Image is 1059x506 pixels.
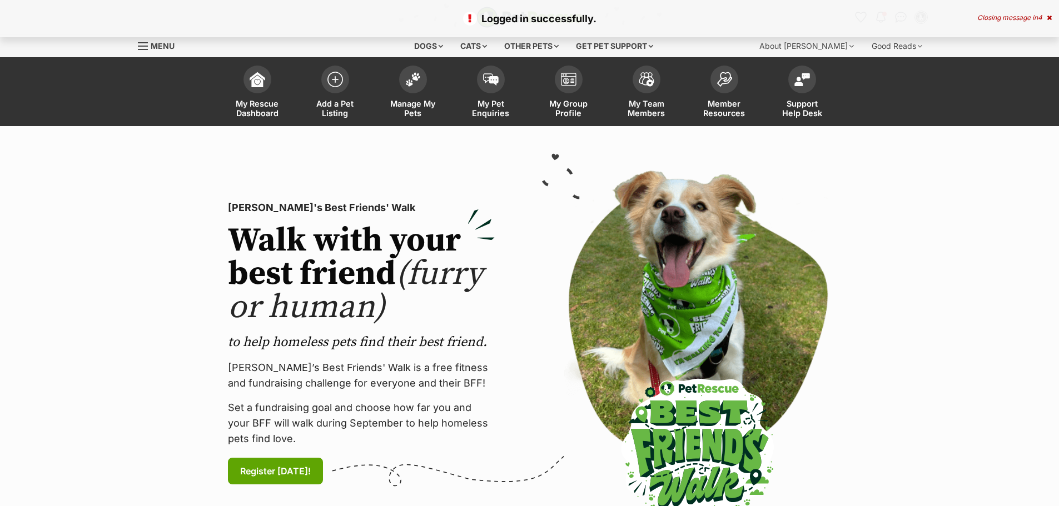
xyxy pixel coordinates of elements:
[777,99,827,118] span: Support Help Desk
[568,35,661,57] div: Get pet support
[717,72,732,87] img: member-resources-icon-8e73f808a243e03378d46382f2149f9095a855e16c252ad45f914b54edf8863c.svg
[530,60,608,126] a: My Group Profile
[794,73,810,86] img: help-desk-icon-fdf02630f3aa405de69fd3d07c3f3aa587a6932b1a1747fa1d2bba05be0121f9.svg
[864,35,930,57] div: Good Reads
[232,99,282,118] span: My Rescue Dashboard
[228,224,495,324] h2: Walk with your best friend
[752,35,862,57] div: About [PERSON_NAME]
[699,99,749,118] span: Member Resources
[218,60,296,126] a: My Rescue Dashboard
[228,253,483,328] span: (furry or human)
[561,73,576,86] img: group-profile-icon-3fa3cf56718a62981997c0bc7e787c4b2cf8bcc04b72c1350f741eb67cf2f40e.svg
[406,35,451,57] div: Dogs
[639,72,654,87] img: team-members-icon-5396bd8760b3fe7c0b43da4ab00e1e3bb1a5d9ba89233759b79545d2d3fc5d0d.svg
[240,464,311,478] span: Register [DATE]!
[544,99,594,118] span: My Group Profile
[405,72,421,87] img: manage-my-pets-icon-02211641906a0b7f246fdf0571729dbe1e7629f14944591b6c1af311fb30b64b.svg
[374,60,452,126] a: Manage My Pets
[685,60,763,126] a: Member Resources
[228,333,495,351] p: to help homeless pets find their best friend.
[228,200,495,216] p: [PERSON_NAME]'s Best Friends' Walk
[453,35,495,57] div: Cats
[327,72,343,87] img: add-pet-listing-icon-0afa8454b4691262ce3f59096e99ab1cd57d4a30225e0717b998d2c9b9846f56.svg
[228,458,323,484] a: Register [DATE]!
[452,60,530,126] a: My Pet Enquiries
[763,60,841,126] a: Support Help Desk
[496,35,566,57] div: Other pets
[466,99,516,118] span: My Pet Enquiries
[622,99,672,118] span: My Team Members
[296,60,374,126] a: Add a Pet Listing
[608,60,685,126] a: My Team Members
[138,35,182,55] a: Menu
[310,99,360,118] span: Add a Pet Listing
[250,72,265,87] img: dashboard-icon-eb2f2d2d3e046f16d808141f083e7271f6b2e854fb5c12c21221c1fb7104beca.svg
[483,73,499,86] img: pet-enquiries-icon-7e3ad2cf08bfb03b45e93fb7055b45f3efa6380592205ae92323e6603595dc1f.svg
[228,400,495,447] p: Set a fundraising goal and choose how far you and your BFF will walk during September to help hom...
[151,41,175,51] span: Menu
[388,99,438,118] span: Manage My Pets
[228,360,495,391] p: [PERSON_NAME]’s Best Friends' Walk is a free fitness and fundraising challenge for everyone and t...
